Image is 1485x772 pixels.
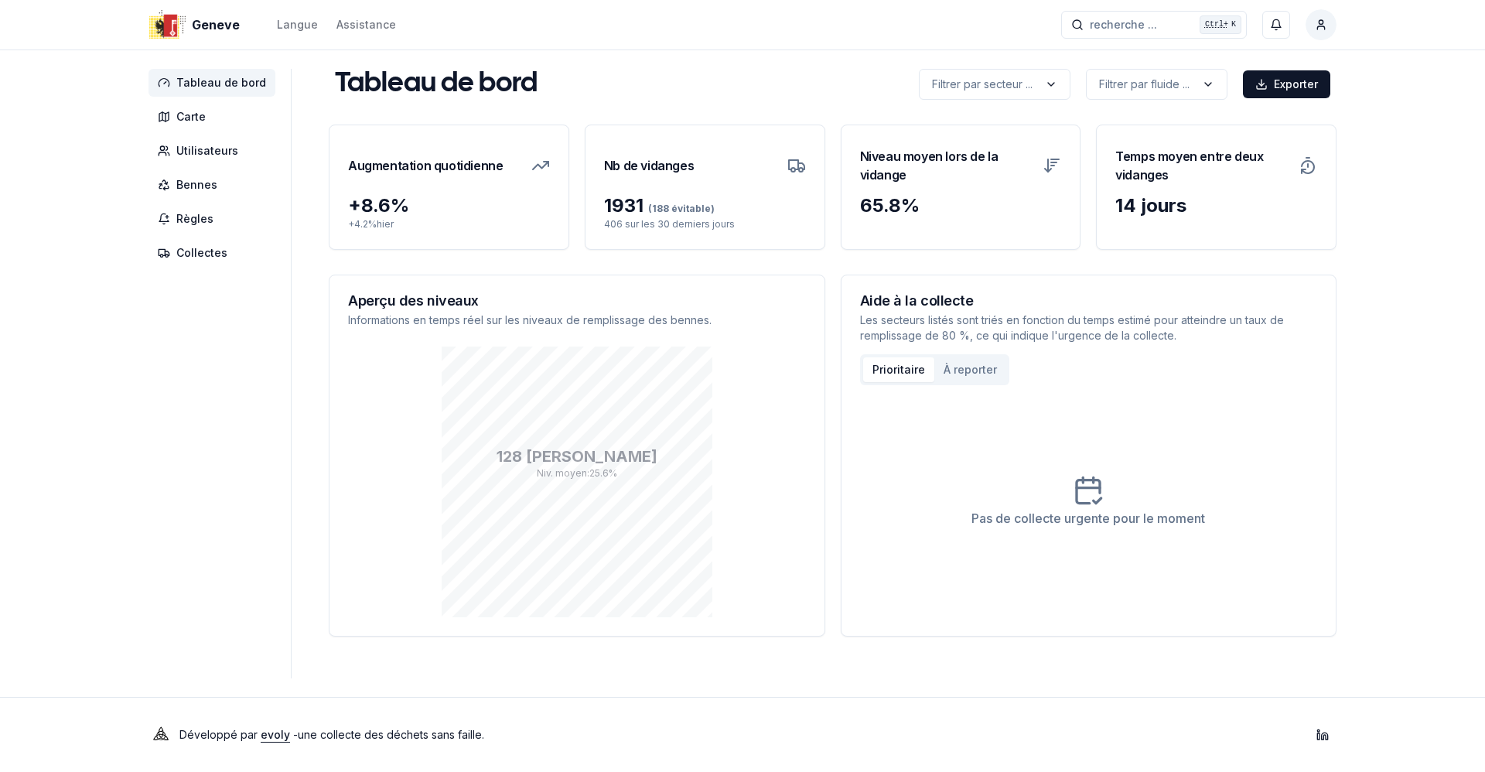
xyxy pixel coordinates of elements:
[860,294,1318,308] h3: Aide à la collecte
[148,15,246,34] a: Geneve
[148,6,186,43] img: Geneve Logo
[179,724,484,746] p: Développé par - une collecte des déchets sans faille .
[348,144,503,187] h3: Augmentation quotidienne
[348,313,806,328] p: Informations en temps réel sur les niveaux de remplissage des bennes.
[1115,144,1289,187] h3: Temps moyen entre deux vidanges
[176,245,227,261] span: Collectes
[348,193,550,218] div: + 8.6 %
[1086,69,1227,100] button: label
[860,144,1034,187] h3: Niveau moyen lors de la vidange
[277,15,318,34] button: Langue
[176,109,206,125] span: Carte
[604,144,694,187] h3: Nb de vidanges
[1243,70,1330,98] button: Exporter
[1090,17,1157,32] span: recherche ...
[863,357,934,382] button: Prioritaire
[348,218,550,231] p: + 4.2 % hier
[192,15,240,34] span: Geneve
[919,69,1070,100] button: label
[176,143,238,159] span: Utilisateurs
[604,193,806,218] div: 1931
[860,313,1318,343] p: Les secteurs listés sont triés en fonction du temps estimé pour atteindre un taux de remplissage ...
[932,77,1033,92] p: Filtrer par secteur ...
[148,69,282,97] a: Tableau de bord
[148,137,282,165] a: Utilisateurs
[148,722,173,747] img: Evoly Logo
[176,211,213,227] span: Règles
[148,171,282,199] a: Bennes
[604,218,806,231] p: 406 sur les 30 derniers jours
[336,15,396,34] a: Assistance
[261,728,290,741] a: evoly
[335,69,538,100] h1: Tableau de bord
[1099,77,1190,92] p: Filtrer par fluide ...
[176,177,217,193] span: Bennes
[934,357,1006,382] button: À reporter
[860,193,1062,218] div: 65.8 %
[148,239,282,267] a: Collectes
[277,17,318,32] div: Langue
[1061,11,1247,39] button: recherche ...Ctrl+K
[971,509,1205,528] div: Pas de collecte urgente pour le moment
[176,75,266,91] span: Tableau de bord
[148,205,282,233] a: Règles
[148,103,282,131] a: Carte
[1115,193,1317,218] div: 14 jours
[348,294,806,308] h3: Aperçu des niveaux
[643,203,715,214] span: (188 évitable)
